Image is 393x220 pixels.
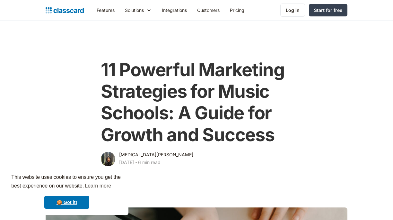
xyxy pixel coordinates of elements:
span: This website uses cookies to ensure you get the best experience on our website. [11,173,122,191]
a: Pricing [225,3,249,17]
a: Log in [280,4,305,17]
div: [DATE] [119,159,134,166]
div: 6 min read [138,159,161,166]
div: ‧ [134,159,138,168]
a: Logo [46,6,84,15]
a: learn more about cookies [84,181,112,191]
a: Start for free [309,4,347,16]
div: Solutions [125,7,144,14]
a: Integrations [157,3,192,17]
a: dismiss cookie message [44,196,89,209]
div: [MEDICAL_DATA][PERSON_NAME] [119,151,193,159]
h1: 11 Powerful Marketing Strategies for Music Schools: A Guide for Growth and Success [101,59,292,146]
a: Features [92,3,120,17]
div: Start for free [314,7,342,14]
div: Solutions [120,3,157,17]
div: cookieconsent [5,167,128,215]
div: Log in [286,7,300,14]
a: Customers [192,3,225,17]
